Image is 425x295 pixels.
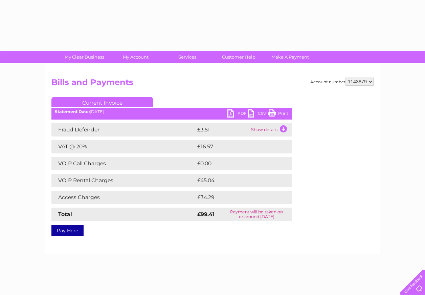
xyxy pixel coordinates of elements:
[51,140,196,153] td: VAT @ 20%
[57,51,112,63] a: My Clear Business
[196,123,249,136] td: £3.51
[211,51,267,63] a: Customer Help
[55,109,90,114] b: Statement Date:
[310,78,374,86] div: Account number
[51,157,196,170] td: VOIP Call Charges
[51,123,196,136] td: Fraud Defender
[196,140,277,153] td: £16.57
[51,78,374,90] h2: Bills and Payments
[51,97,153,107] a: Current Invoice
[268,109,288,119] a: Print
[196,174,278,187] td: £45.04
[58,211,72,217] strong: Total
[227,109,248,119] a: PDF
[51,191,196,204] td: Access Charges
[159,51,215,63] a: Services
[51,109,292,114] div: [DATE]
[196,157,276,170] td: £0.00
[248,109,268,119] a: CSV
[197,211,215,217] strong: £99.41
[249,123,292,136] td: Show details
[51,225,84,236] a: Pay Here
[221,208,292,221] td: Payment will be taken on or around [DATE]
[196,191,278,204] td: £34.29
[51,174,196,187] td: VOIP Rental Charges
[108,51,164,63] a: My Account
[262,51,318,63] a: Make A Payment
